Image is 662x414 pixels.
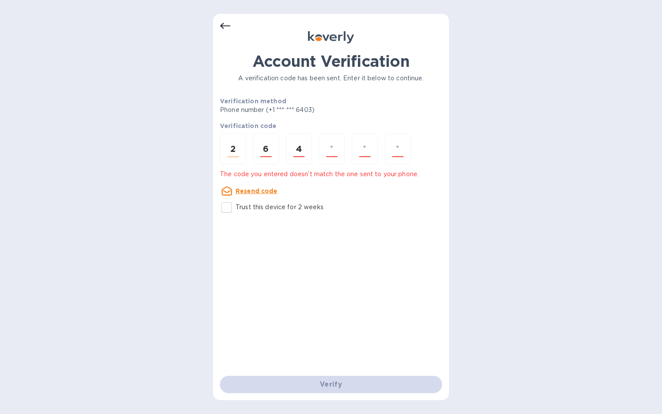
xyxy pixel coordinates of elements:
b: Verification method [220,98,286,105]
p: The code you entered doesn’t match the one sent to your phone. [220,170,442,179]
p: Phone number (+1 *** *** 6403) [220,105,381,115]
p: Verification code [220,122,442,130]
p: Trust this device for 2 weeks [236,203,324,212]
p: A verification code has been sent. Enter it below to continue. [220,74,442,83]
u: Resend code [236,187,278,194]
h1: Account Verification [220,52,442,70]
